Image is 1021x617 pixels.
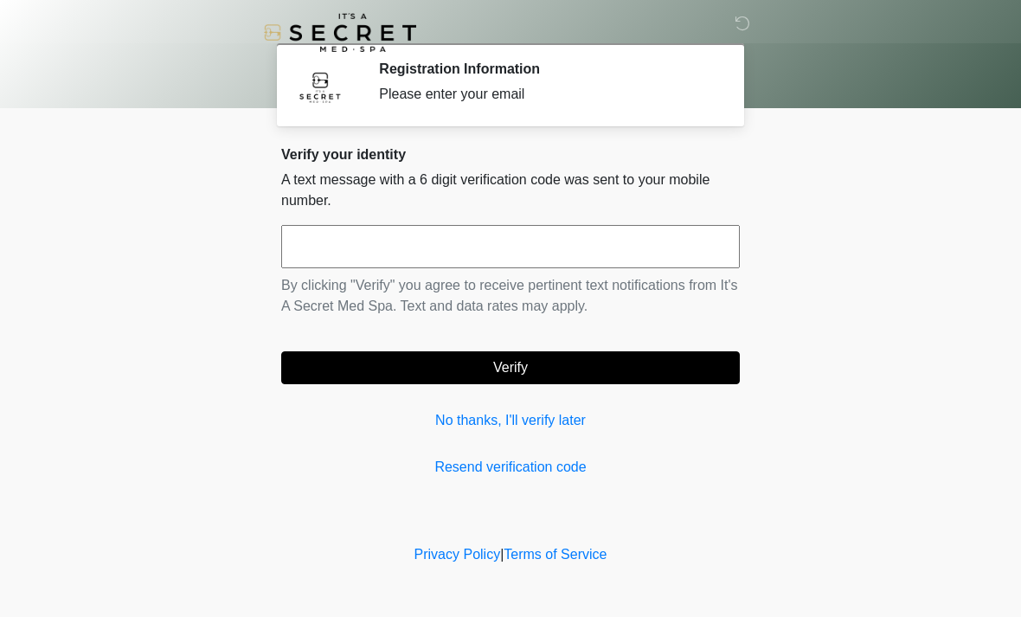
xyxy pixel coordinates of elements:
[504,547,607,562] a: Terms of Service
[500,547,504,562] a: |
[281,351,740,384] button: Verify
[281,410,740,431] a: No thanks, I'll verify later
[414,547,501,562] a: Privacy Policy
[264,13,416,52] img: It's A Secret Med Spa Logo
[281,146,740,163] h2: Verify your identity
[379,84,714,105] div: Please enter your email
[281,275,740,317] p: By clicking "Verify" you agree to receive pertinent text notifications from It's A Secret Med Spa...
[379,61,714,77] h2: Registration Information
[294,61,346,112] img: Agent Avatar
[281,170,740,211] p: A text message with a 6 digit verification code was sent to your mobile number.
[281,457,740,478] a: Resend verification code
